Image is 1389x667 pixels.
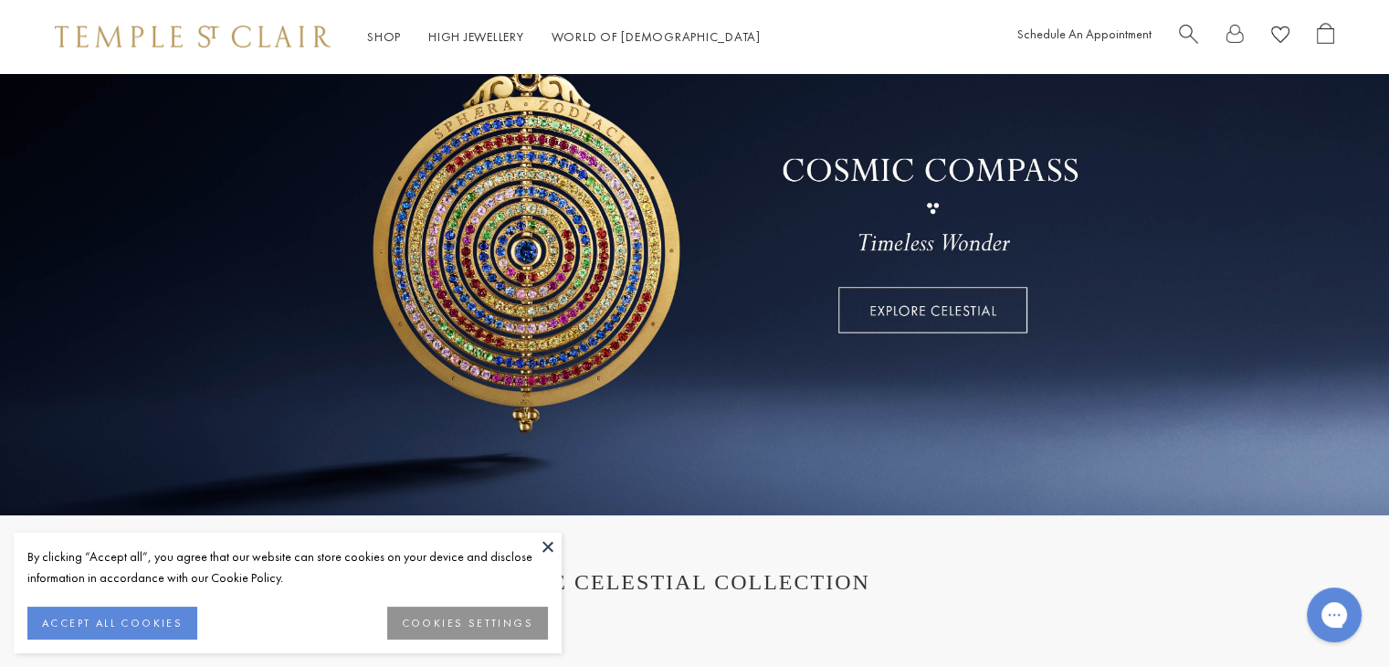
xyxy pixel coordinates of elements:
[1298,581,1371,649] iframe: Gorgias live chat messenger
[367,28,401,45] a: ShopShop
[428,28,524,45] a: High JewelleryHigh Jewellery
[73,570,1316,595] h1: THE CELESTIAL COLLECTION
[1271,23,1289,51] a: View Wishlist
[1317,23,1334,51] a: Open Shopping Bag
[387,607,548,640] button: COOKIES SETTINGS
[1179,23,1198,51] a: Search
[367,26,761,48] nav: Main navigation
[1017,26,1152,42] a: Schedule An Appointment
[27,607,197,640] button: ACCEPT ALL COOKIES
[27,546,548,588] div: By clicking “Accept all”, you agree that our website can store cookies on your device and disclos...
[55,26,331,48] img: Temple St. Clair
[552,28,761,45] a: World of [DEMOGRAPHIC_DATA]World of [DEMOGRAPHIC_DATA]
